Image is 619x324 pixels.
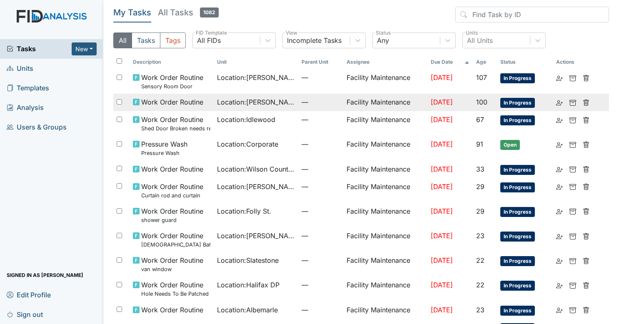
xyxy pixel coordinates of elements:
span: — [302,280,340,290]
span: In Progress [500,165,535,175]
span: Work Order Routine shower guard [141,206,203,224]
span: — [302,182,340,192]
th: Toggle SortBy [473,55,497,69]
a: Delete [583,72,589,82]
small: Shed Door Broken needs replacing [141,125,210,132]
a: Archive [569,164,576,174]
td: Facility Maintenance [343,161,427,178]
button: Tags [160,32,186,48]
a: Archive [569,97,576,107]
span: Work Order Routine van window [141,255,203,273]
span: [DATE] [431,140,453,148]
span: Location : Corporate [217,139,278,149]
span: — [302,139,340,149]
div: All FIDs [197,35,221,45]
span: — [302,255,340,265]
th: Toggle SortBy [427,55,473,69]
a: Delete [583,231,589,241]
span: 67 [476,115,484,124]
small: Hole Needs To Be Patched Up [141,290,210,298]
span: In Progress [500,232,535,242]
td: Facility Maintenance [343,277,427,301]
h5: All Tasks [158,7,219,18]
input: Find Task by ID [455,7,609,22]
span: — [302,115,340,125]
td: Facility Maintenance [343,69,427,94]
div: All Units [467,35,493,45]
span: 107 [476,73,487,82]
span: Location : [PERSON_NAME] [217,72,295,82]
small: Curtain rod and curtain [141,192,203,199]
span: Work Order Routine Shed Door Broken needs replacing [141,115,210,132]
span: Work Order Routine [141,164,203,174]
button: New [72,42,97,55]
span: 23 [476,232,484,240]
td: Facility Maintenance [343,136,427,160]
th: Assignee [343,55,427,69]
span: — [302,72,340,82]
span: Edit Profile [7,288,51,301]
a: Archive [569,280,576,290]
span: [DATE] [431,165,453,173]
span: — [302,305,340,315]
span: In Progress [500,306,535,316]
div: Any [377,35,389,45]
span: In Progress [500,281,535,291]
span: Location : Idlewood [217,115,275,125]
td: Facility Maintenance [343,302,427,319]
span: In Progress [500,73,535,83]
span: Location : Slatestone [217,255,279,265]
th: Toggle SortBy [298,55,343,69]
span: Location : [PERSON_NAME] [217,97,295,107]
td: Facility Maintenance [343,252,427,277]
span: [DATE] [431,306,453,314]
span: Sign out [7,308,43,321]
button: Tasks [132,32,160,48]
span: Location : Folly St. [217,206,271,216]
span: — [302,206,340,216]
span: Work Order Routine [141,305,203,315]
small: Pressure Wash [141,149,187,157]
a: Archive [569,206,576,216]
span: Work Order Routine [141,97,203,107]
a: Archive [569,305,576,315]
span: 29 [476,207,484,215]
a: Delete [583,206,589,216]
th: Actions [553,55,594,69]
input: Toggle All Rows Selected [117,58,122,64]
span: Templates [7,82,49,95]
span: [DATE] [431,256,453,264]
span: Pressure Wash Pressure Wash [141,139,187,157]
a: Delete [583,182,589,192]
span: 91 [476,140,483,148]
a: Delete [583,255,589,265]
span: Users & Groups [7,121,67,134]
span: — [302,231,340,241]
span: Location : Wilson County CS [217,164,295,174]
span: — [302,97,340,107]
span: 100 [476,98,487,106]
span: [DATE] [431,207,453,215]
span: Location : Albemarle [217,305,278,315]
span: Open [500,140,520,150]
td: Facility Maintenance [343,203,427,227]
small: van window [141,265,203,273]
span: [DATE] [431,281,453,289]
a: Archive [569,255,576,265]
a: Archive [569,231,576,241]
span: 22 [476,256,484,264]
a: Tasks [7,44,72,54]
a: Delete [583,115,589,125]
span: Location : [PERSON_NAME]. [217,182,295,192]
div: Type filter [113,32,186,48]
span: Signed in as [PERSON_NAME] [7,269,83,282]
span: In Progress [500,115,535,125]
h5: My Tasks [113,7,151,18]
th: Toggle SortBy [130,55,214,69]
span: Location : [PERSON_NAME] [217,231,295,241]
span: In Progress [500,207,535,217]
span: Analysis [7,101,44,114]
span: [DATE] [431,232,453,240]
a: Delete [583,139,589,149]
